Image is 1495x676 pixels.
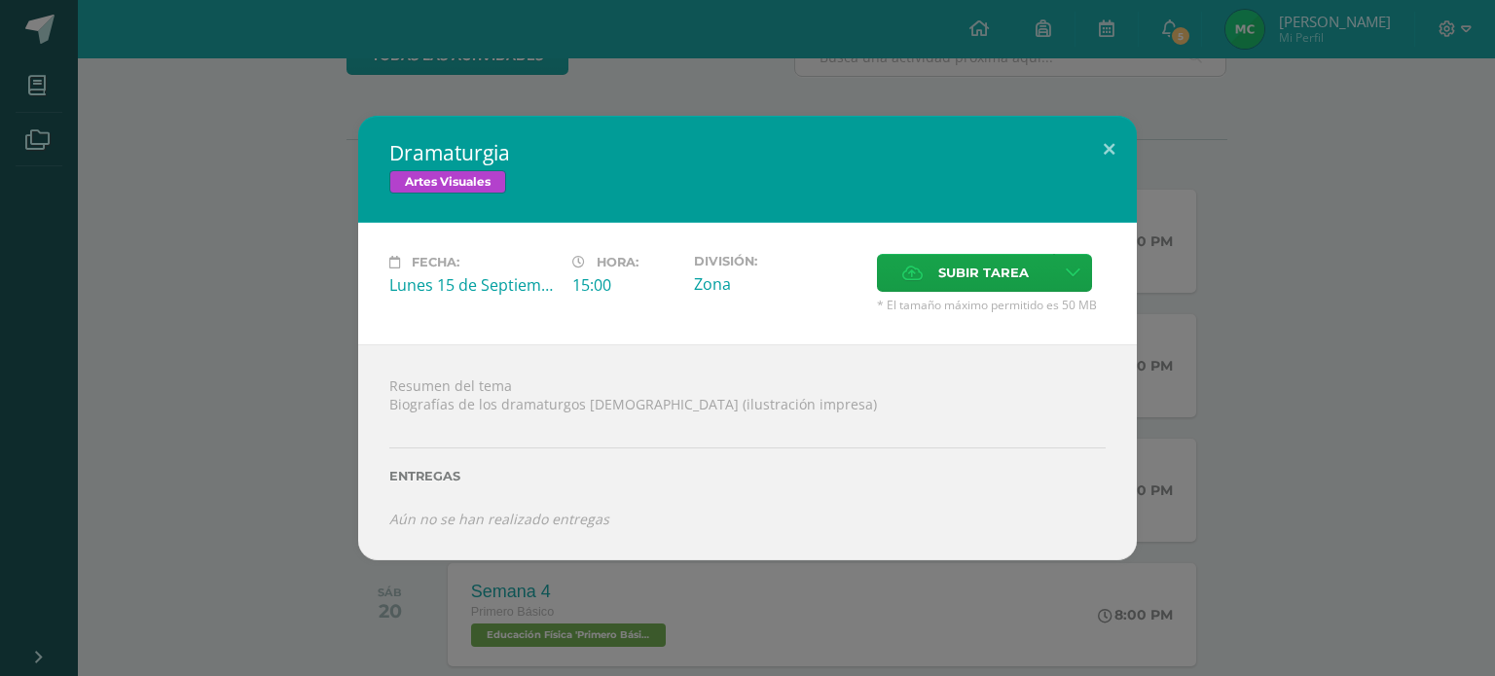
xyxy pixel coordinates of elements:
[389,170,506,194] span: Artes Visuales
[389,139,1106,166] h2: Dramaturgia
[938,255,1029,291] span: Subir tarea
[412,255,459,269] span: Fecha:
[389,469,1106,483] label: Entregas
[877,297,1106,313] span: * El tamaño máximo permitido es 50 MB
[358,344,1137,559] div: Resumen del tema Biografías de los dramaturgos [DEMOGRAPHIC_DATA] (ilustración impresa)
[597,255,638,269] span: Hora:
[694,254,861,268] label: División:
[572,274,678,296] div: 15:00
[694,273,861,295] div: Zona
[1081,116,1137,182] button: Close (Esc)
[389,510,609,528] i: Aún no se han realizado entregas
[389,274,557,296] div: Lunes 15 de Septiembre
